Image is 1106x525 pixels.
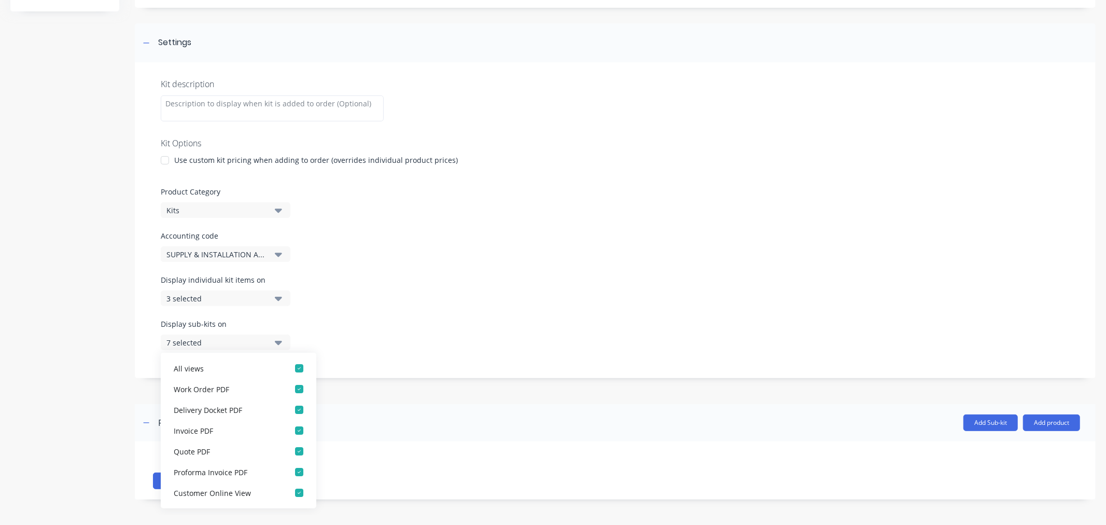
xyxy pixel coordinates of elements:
div: Products in this kit [158,417,231,429]
div: Kit Options [161,137,1070,149]
div: Quote PDF [174,446,277,457]
div: Proforma Invoice PDF [174,466,277,477]
div: Kits [166,205,267,216]
div: Settings [158,36,191,49]
div: Accounting Package [174,508,277,519]
button: Kits [161,202,290,218]
button: 7 selected [161,335,290,350]
div: Kit description [161,78,1070,90]
div: 3 selected [166,293,267,304]
div: Delivery Docket PDF [174,404,277,415]
div: Use custom kit pricing when adding to order (overrides individual product prices) [174,155,458,165]
div: 7 selected [166,337,267,348]
div: Customer Online View [174,487,277,498]
label: Display individual kit items on [161,274,290,285]
label: Product Category [161,186,1070,197]
div: All views [174,363,277,374]
button: 3 selected [161,291,290,306]
div: Invoice PDF [174,425,277,436]
button: Add Sub-kit [963,415,1018,431]
button: SUPPLY & INSTALLATION AASW [161,246,290,262]
div: SUPPLY & INSTALLATION AASW [166,249,267,260]
label: Display sub-kits on [161,319,290,329]
button: Save [153,473,205,489]
button: Add product [1023,415,1080,431]
div: Work Order PDF [174,383,277,394]
label: Accounting code [161,230,1070,241]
